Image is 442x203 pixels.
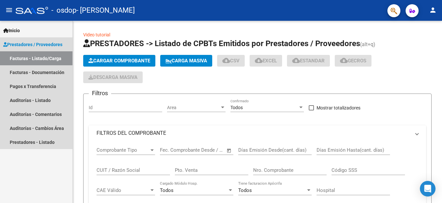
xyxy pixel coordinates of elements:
[89,125,426,141] mat-expansion-panel-header: FILTROS DEL COMPROBANTE
[292,58,325,64] span: Estandar
[230,105,243,110] span: Todos
[3,27,20,34] span: Inicio
[89,89,111,98] h3: Filtros
[76,3,135,18] span: - [PERSON_NAME]
[360,41,375,47] span: (alt+q)
[97,147,149,153] span: Comprobante Tipo
[83,71,143,83] button: Descarga Masiva
[335,55,371,67] button: Gecros
[222,58,240,64] span: CSV
[83,32,110,37] a: Video tutorial
[167,105,220,110] span: Area
[160,147,186,153] input: Fecha inicio
[340,58,366,64] span: Gecros
[287,55,330,67] button: Estandar
[222,57,230,64] mat-icon: cloud_download
[429,6,437,14] mat-icon: person
[88,58,150,64] span: Cargar Comprobante
[160,187,174,193] span: Todos
[97,130,410,137] mat-panel-title: FILTROS DEL COMPROBANTE
[238,187,252,193] span: Todos
[5,6,13,14] mat-icon: menu
[192,147,224,153] input: Fecha fin
[83,55,155,67] button: Cargar Comprobante
[160,55,212,67] button: Carga Masiva
[420,181,435,197] div: Open Intercom Messenger
[255,58,277,64] span: EXCEL
[340,57,348,64] mat-icon: cloud_download
[3,41,62,48] span: Prestadores / Proveedores
[292,57,300,64] mat-icon: cloud_download
[217,55,245,67] button: CSV
[165,58,207,64] span: Carga Masiva
[88,74,137,80] span: Descarga Masiva
[97,187,149,193] span: CAE Válido
[83,39,360,48] span: PRESTADORES -> Listado de CPBTs Emitidos por Prestadores / Proveedores
[250,55,282,67] button: EXCEL
[51,3,76,18] span: - osdop
[83,71,143,83] app-download-masive: Descarga masiva de comprobantes (adjuntos)
[255,57,263,64] mat-icon: cloud_download
[226,147,233,154] button: Open calendar
[317,104,360,112] span: Mostrar totalizadores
